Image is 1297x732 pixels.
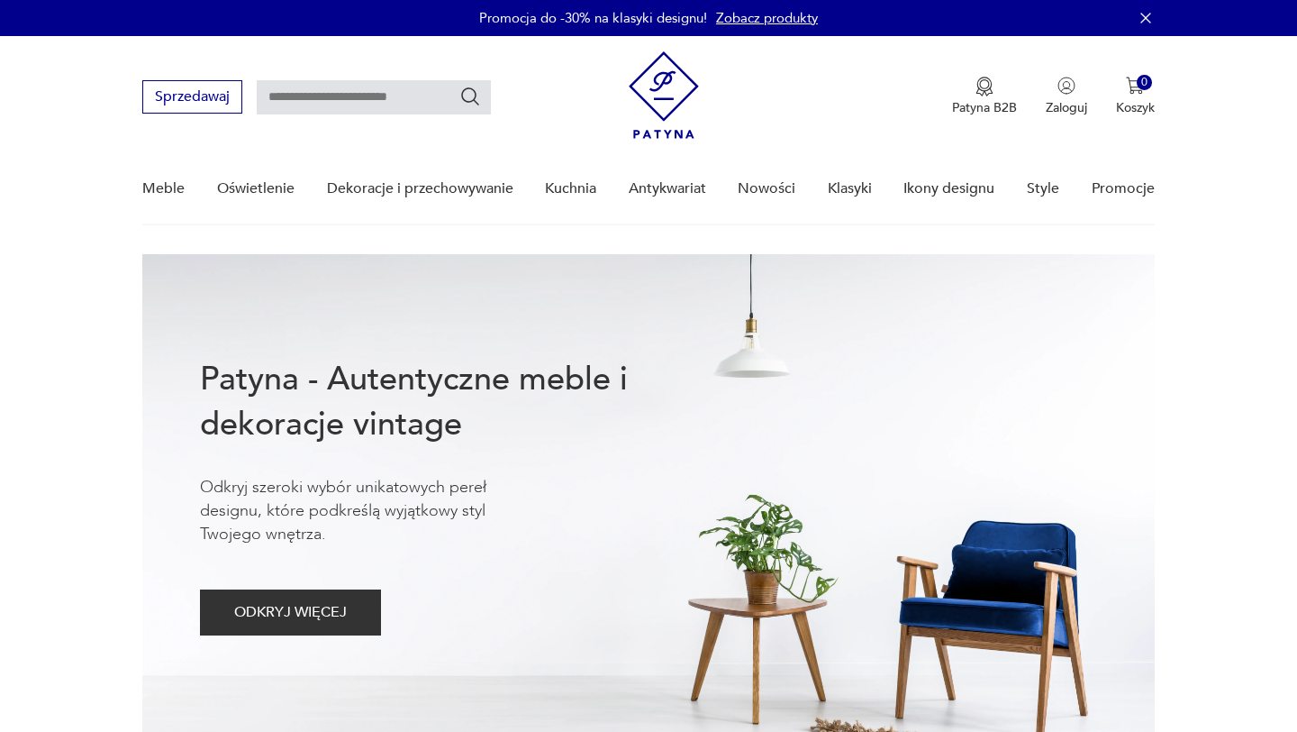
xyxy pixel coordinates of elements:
a: Meble [142,154,185,224]
img: Ikona koszyka [1126,77,1144,95]
p: Promocja do -30% na klasyki designu! [479,9,707,27]
button: 0Koszyk [1116,77,1155,116]
h1: Patyna - Autentyczne meble i dekoracje vintage [200,357,686,447]
a: Sprzedawaj [142,92,242,105]
button: ODKRYJ WIĘCEJ [200,590,381,636]
a: Promocje [1092,154,1155,224]
a: Klasyki [828,154,872,224]
a: Kuchnia [545,154,596,224]
a: Nowości [738,154,795,224]
button: Sprzedawaj [142,80,242,114]
a: Zobacz produkty [716,9,818,27]
img: Ikonka użytkownika [1057,77,1075,95]
div: 0 [1137,75,1152,90]
button: Patyna B2B [952,77,1017,116]
a: Antykwariat [629,154,706,224]
a: Dekoracje i przechowywanie [327,154,513,224]
img: Patyna - sklep z meblami i dekoracjami vintage [629,51,699,139]
button: Zaloguj [1046,77,1087,116]
button: Szukaj [459,86,481,107]
img: Ikona medalu [975,77,993,96]
a: Ikony designu [903,154,994,224]
p: Odkryj szeroki wybór unikatowych pereł designu, które podkreślą wyjątkowy styl Twojego wnętrza. [200,476,542,546]
p: Patyna B2B [952,99,1017,116]
a: ODKRYJ WIĘCEJ [200,608,381,620]
a: Oświetlenie [217,154,295,224]
p: Koszyk [1116,99,1155,116]
a: Style [1027,154,1059,224]
p: Zaloguj [1046,99,1087,116]
a: Ikona medaluPatyna B2B [952,77,1017,116]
